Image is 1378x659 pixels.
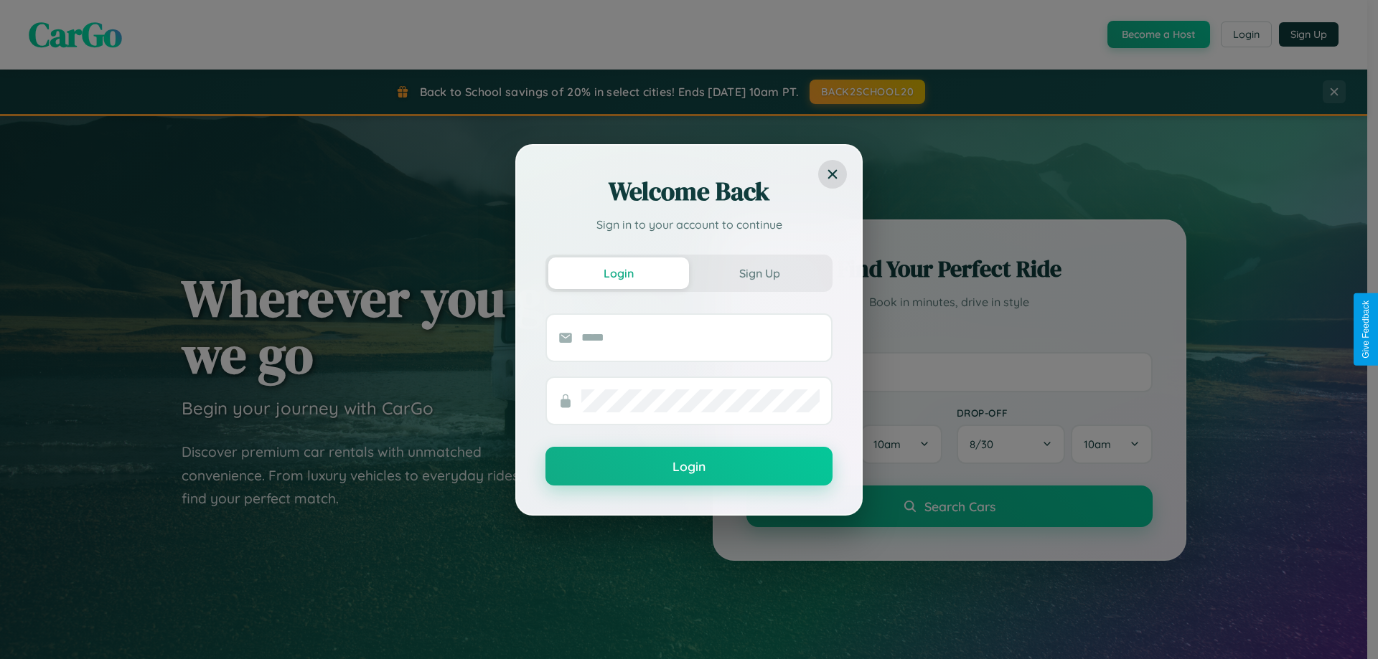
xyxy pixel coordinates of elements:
[689,257,830,289] button: Sign Up
[545,174,833,209] h2: Welcome Back
[1361,300,1371,359] div: Give Feedback
[545,216,833,233] p: Sign in to your account to continue
[548,257,689,289] button: Login
[545,447,833,485] button: Login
